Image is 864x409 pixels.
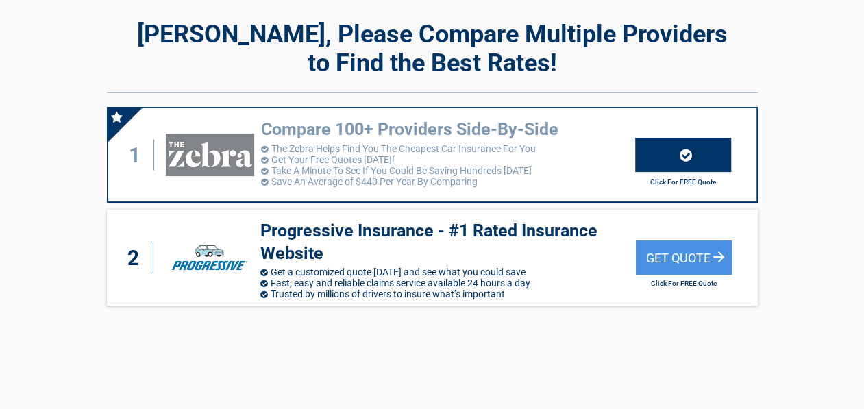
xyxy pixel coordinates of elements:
li: Trusted by millions of drivers to insure what’s important [260,288,636,299]
h3: Compare 100+ Providers Side-By-Side [261,119,635,141]
li: Fast, easy and reliable claims service available 24 hours a day [260,277,636,288]
h2: [PERSON_NAME], Please Compare Multiple Providers to Find the Best Rates! [107,20,758,77]
div: Get Quote [636,240,732,275]
div: 1 [122,140,155,171]
img: thezebra's logo [166,134,254,176]
li: Save An Average of $440 Per Year By Comparing [261,176,635,187]
h2: Click For FREE Quote [636,280,732,287]
h2: Click For FREE Quote [635,178,731,186]
li: Get a customized quote [DATE] and see what you could save [260,267,636,277]
img: progressive's logo [165,236,254,279]
li: Get Your Free Quotes [DATE]! [261,154,635,165]
h3: Progressive Insurance - #1 Rated Insurance Website [260,220,636,264]
li: Take A Minute To See If You Could Be Saving Hundreds [DATE] [261,165,635,176]
li: The Zebra Helps Find You The Cheapest Car Insurance For You [261,143,635,154]
div: 2 [121,243,153,273]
